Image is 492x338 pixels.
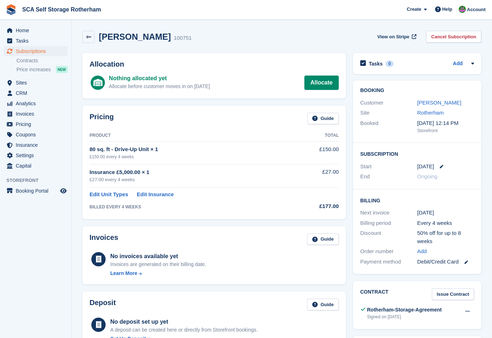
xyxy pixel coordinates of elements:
[90,145,292,154] div: 80 sq. ft - Drive-Up Unit × 1
[360,288,389,300] h2: Contract
[304,76,339,90] a: Allocate
[90,113,114,125] h2: Pricing
[417,258,474,266] div: Debit/Credit Card
[4,186,68,196] a: menu
[292,202,339,211] div: £177.00
[360,109,417,117] div: Site
[417,163,434,171] time: 2025-08-12 00:00:00 UTC
[6,4,16,15] img: stora-icon-8386f47178a22dfd0bd8f6a31ec36ba5ce8667c1dd55bd0f319d3a0aa187defe.svg
[16,109,59,119] span: Invoices
[4,46,68,56] a: menu
[417,119,474,127] div: [DATE] 12:14 PM
[90,130,292,141] th: Product
[4,119,68,129] a: menu
[16,46,59,56] span: Subscriptions
[292,141,339,164] td: £150.00
[367,306,442,314] div: Rotherham-Storage-Agreement
[90,204,292,210] div: BILLED EVERY 4 WEEKS
[453,60,463,68] a: Add
[110,318,258,326] div: No deposit set up yet
[4,78,68,88] a: menu
[369,61,383,67] h2: Tasks
[16,186,59,196] span: Booking Portal
[292,164,339,187] td: £27.00
[360,99,417,107] div: Customer
[4,161,68,171] a: menu
[360,197,474,204] h2: Billing
[16,119,59,129] span: Pricing
[4,88,68,98] a: menu
[467,6,486,13] span: Account
[307,233,339,245] a: Guide
[307,113,339,125] a: Guide
[417,173,438,179] span: Ongoing
[360,258,417,266] div: Payment method
[110,261,206,268] div: Invoices are generated on their billing date.
[360,88,474,93] h2: Booking
[360,173,417,181] div: End
[432,288,474,300] a: Issue Contract
[360,247,417,256] div: Order number
[4,109,68,119] a: menu
[99,32,171,42] h2: [PERSON_NAME]
[90,176,292,183] div: £27.00 every 4 weeks
[417,219,474,227] div: Every 4 weeks
[292,130,339,141] th: Total
[16,57,68,64] a: Contracts
[16,98,59,108] span: Analytics
[110,252,206,261] div: No invoices available yet
[417,110,444,116] a: Rotherham
[16,161,59,171] span: Capital
[16,25,59,35] span: Home
[360,209,417,217] div: Next invoice
[16,66,68,73] a: Price increases NEW
[417,209,474,217] div: [DATE]
[4,25,68,35] a: menu
[16,130,59,140] span: Coupons
[417,229,474,245] div: 50% off for up to 8 weeks
[417,127,474,134] div: Storefront
[360,119,417,134] div: Booked
[4,36,68,46] a: menu
[16,66,51,73] span: Price increases
[407,6,421,13] span: Create
[4,150,68,160] a: menu
[367,314,442,320] div: Signed on [DATE]
[137,190,174,199] a: Edit Insurance
[90,154,292,160] div: £150.00 every 4 weeks
[16,78,59,88] span: Sites
[110,270,206,277] a: Learn More
[109,74,210,83] div: Nothing allocated yet
[459,6,466,13] img: Sarah Race
[417,247,427,256] a: Add
[19,4,104,15] a: SCA Self Storage Rotherham
[442,6,452,13] span: Help
[90,299,116,310] h2: Deposit
[110,270,137,277] div: Learn More
[16,150,59,160] span: Settings
[360,229,417,245] div: Discount
[16,140,59,150] span: Insurance
[16,88,59,98] span: CRM
[360,219,417,227] div: Billing period
[109,83,210,90] div: Allocate before customer moves in on [DATE]
[360,163,417,171] div: Start
[56,66,68,73] div: NEW
[16,36,59,46] span: Tasks
[4,130,68,140] a: menu
[90,168,292,177] div: Insurance £5,000.00 × 1
[360,150,474,157] h2: Subscription
[90,190,128,199] a: Edit Unit Types
[59,187,68,195] a: Preview store
[110,326,258,334] p: A deposit can be created here or directly from Storefront bookings.
[4,98,68,108] a: menu
[377,33,409,40] span: View on Stripe
[417,100,461,106] a: [PERSON_NAME]
[174,34,192,42] div: 100751
[6,177,71,184] span: Storefront
[426,31,481,43] a: Cancel Subscription
[4,140,68,150] a: menu
[90,233,118,245] h2: Invoices
[307,299,339,310] a: Guide
[90,60,339,68] h2: Allocation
